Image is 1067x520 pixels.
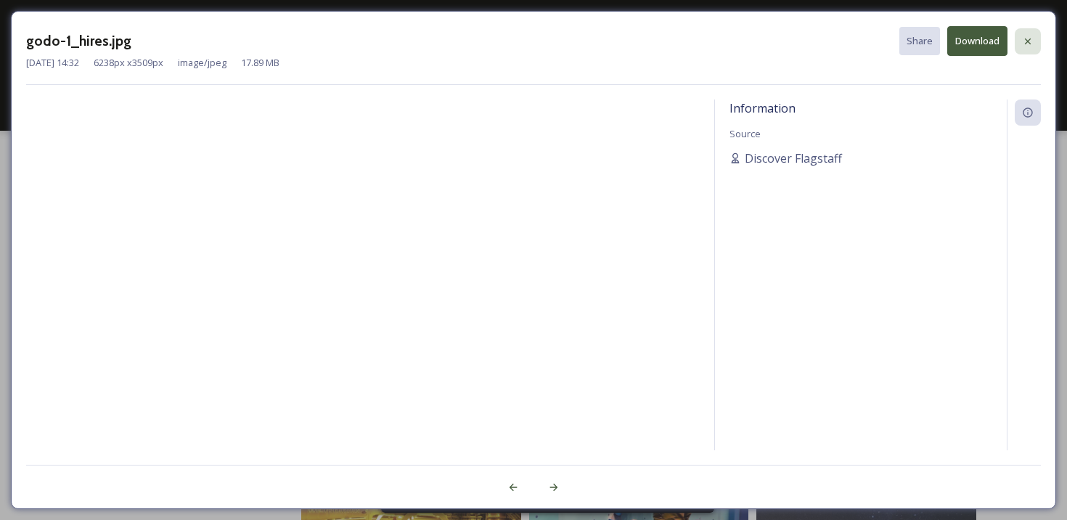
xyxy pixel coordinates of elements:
span: Information [729,100,796,116]
span: [DATE] 14:32 [26,56,79,70]
h3: godo-1_hires.jpg [26,31,131,52]
span: image/jpeg [178,56,226,70]
button: Download [947,26,1007,56]
button: Share [899,27,940,55]
span: 17.89 MB [241,56,279,70]
span: Discover Flagstaff [745,150,842,167]
span: Source [729,127,761,140]
span: 6238 px x 3509 px [94,56,163,70]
